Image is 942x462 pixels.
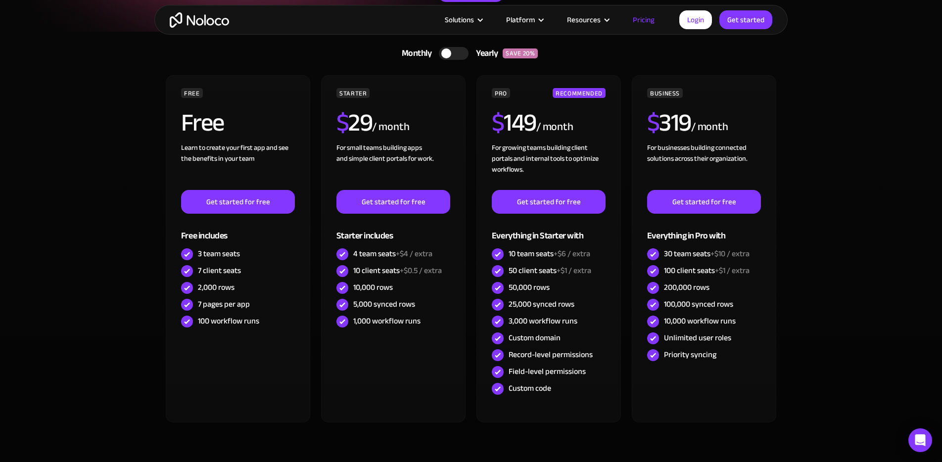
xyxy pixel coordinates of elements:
[554,246,590,261] span: +$6 / extra
[664,248,750,259] div: 30 team seats
[553,88,606,98] div: RECOMMENDED
[647,142,761,190] div: For businesses building connected solutions across their organization. ‍
[710,246,750,261] span: +$10 / extra
[509,332,561,343] div: Custom domain
[664,349,716,360] div: Priority syncing
[908,428,932,452] div: Open Intercom Messenger
[494,13,555,26] div: Platform
[492,99,504,146] span: $
[620,13,667,26] a: Pricing
[664,282,709,293] div: 200,000 rows
[400,263,442,278] span: +$0.5 / extra
[353,316,421,326] div: 1,000 workflow runs
[181,142,295,190] div: Learn to create your first app and see the benefits in your team ‍
[396,246,432,261] span: +$4 / extra
[509,265,591,276] div: 50 client seats
[509,248,590,259] div: 10 team seats
[181,190,295,214] a: Get started for free
[647,99,659,146] span: $
[353,282,393,293] div: 10,000 rows
[181,88,203,98] div: FREE
[647,190,761,214] a: Get started for free
[664,316,736,326] div: 10,000 workflow runs
[389,46,439,61] div: Monthly
[567,13,601,26] div: Resources
[492,110,536,135] h2: 149
[679,10,712,29] a: Login
[664,265,750,276] div: 100 client seats
[445,13,474,26] div: Solutions
[336,214,450,246] div: Starter includes
[492,190,606,214] a: Get started for free
[664,299,733,310] div: 100,000 synced rows
[492,88,510,98] div: PRO
[198,299,250,310] div: 7 pages per app
[336,99,349,146] span: $
[664,332,731,343] div: Unlimited user roles
[719,10,772,29] a: Get started
[198,316,259,326] div: 100 workflow runs
[353,265,442,276] div: 10 client seats
[691,119,728,135] div: / month
[509,282,550,293] div: 50,000 rows
[181,110,224,135] h2: Free
[198,282,235,293] div: 2,000 rows
[336,88,370,98] div: STARTER
[536,119,573,135] div: / month
[509,349,593,360] div: Record-level permissions
[647,88,683,98] div: BUSINESS
[509,383,551,394] div: Custom code
[503,48,538,58] div: SAVE 20%
[509,316,577,326] div: 3,000 workflow runs
[432,13,494,26] div: Solutions
[198,265,241,276] div: 7 client seats
[492,142,606,190] div: For growing teams building client portals and internal tools to optimize workflows.
[336,190,450,214] a: Get started for free
[492,214,606,246] div: Everything in Starter with
[353,248,432,259] div: 4 team seats
[469,46,503,61] div: Yearly
[715,263,750,278] span: +$1 / extra
[557,263,591,278] span: +$1 / extra
[353,299,415,310] div: 5,000 synced rows
[198,248,240,259] div: 3 team seats
[181,214,295,246] div: Free includes
[506,13,535,26] div: Platform
[555,13,620,26] div: Resources
[170,12,229,28] a: home
[647,214,761,246] div: Everything in Pro with
[509,366,586,377] div: Field-level permissions
[647,110,691,135] h2: 319
[336,110,373,135] h2: 29
[372,119,409,135] div: / month
[509,299,574,310] div: 25,000 synced rows
[336,142,450,190] div: For small teams building apps and simple client portals for work. ‍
